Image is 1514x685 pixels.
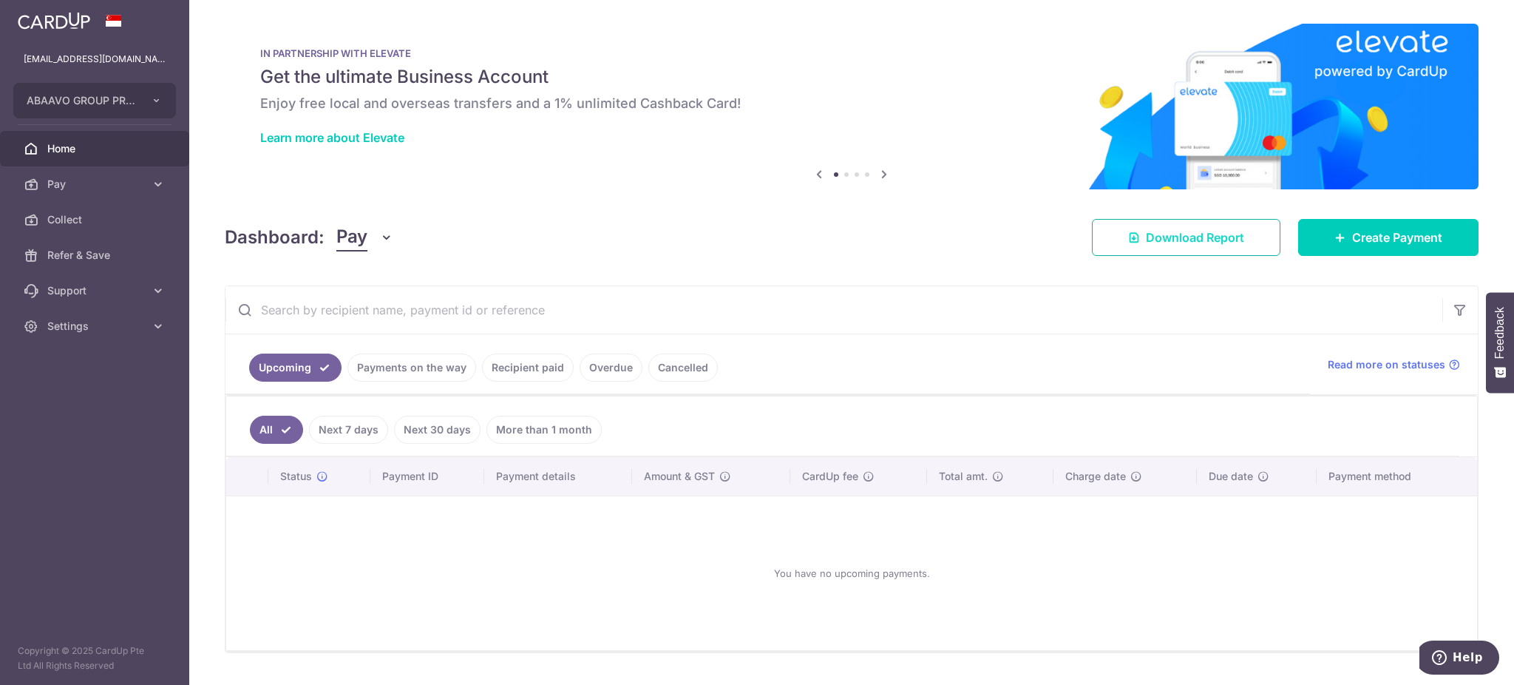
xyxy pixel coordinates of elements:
[482,354,574,382] a: Recipient paid
[394,416,481,444] a: Next 30 days
[644,469,715,484] span: Amount & GST
[18,12,90,30] img: CardUp
[260,65,1443,89] h5: Get the ultimate Business Account
[1486,292,1514,393] button: Feedback - Show survey
[47,177,145,192] span: Pay
[347,354,476,382] a: Payments on the way
[249,354,342,382] a: Upcoming
[280,469,312,484] span: Status
[260,130,404,145] a: Learn more about Elevate
[225,286,1442,334] input: Search by recipient name, payment id or reference
[309,416,388,444] a: Next 7 days
[939,469,988,484] span: Total amt.
[47,283,145,298] span: Support
[13,83,176,118] button: ABAAVO GROUP PRIVATE LIMITED
[250,416,303,444] a: All
[370,457,484,496] th: Payment ID
[802,469,858,484] span: CardUp fee
[1092,219,1280,256] a: Download Report
[1298,219,1479,256] a: Create Payment
[24,52,166,67] p: [EMAIL_ADDRESS][DOMAIN_NAME]
[580,354,642,382] a: Overdue
[648,354,718,382] a: Cancelled
[1209,469,1253,484] span: Due date
[47,319,145,334] span: Settings
[27,93,136,108] span: ABAAVO GROUP PRIVATE LIMITED
[225,224,325,251] h4: Dashboard:
[225,24,1479,189] img: Renovation banner
[486,416,602,444] a: More than 1 month
[1065,469,1126,484] span: Charge date
[1317,457,1477,496] th: Payment method
[1419,641,1499,678] iframe: Opens a widget where you can find more information
[244,508,1459,638] div: You have no upcoming payments.
[1328,357,1445,372] span: Read more on statuses
[260,47,1443,59] p: IN PARTNERSHIP WITH ELEVATE
[336,223,393,252] button: Pay
[260,95,1443,112] h6: Enjoy free local and overseas transfers and a 1% unlimited Cashback Card!
[1146,229,1244,246] span: Download Report
[1493,307,1507,359] span: Feedback
[47,212,145,227] span: Collect
[1352,229,1442,246] span: Create Payment
[484,457,632,496] th: Payment details
[47,141,145,156] span: Home
[47,248,145,263] span: Refer & Save
[1328,357,1460,372] a: Read more on statuses
[336,223,367,252] span: Pay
